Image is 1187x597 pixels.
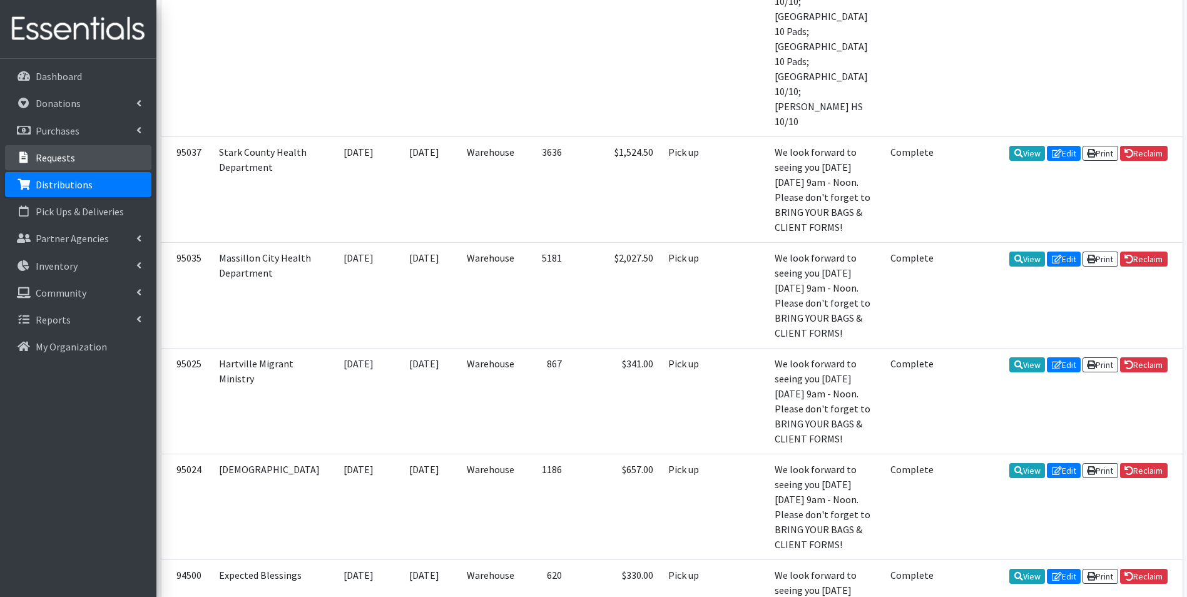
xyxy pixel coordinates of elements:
[211,136,327,242] td: Stark County Health Department
[5,280,151,305] a: Community
[1047,569,1081,584] a: Edit
[569,454,661,559] td: $657.00
[459,454,522,559] td: Warehouse
[767,454,883,559] td: We look forward to seeing you [DATE][DATE] 9am - Noon. Please don't forget to BRING YOUR BAGS & C...
[5,145,151,170] a: Requests
[767,348,883,454] td: We look forward to seeing you [DATE][DATE] 9am - Noon. Please don't forget to BRING YOUR BAGS & C...
[390,454,459,559] td: [DATE]
[36,340,107,353] p: My Organization
[5,118,151,143] a: Purchases
[5,226,151,251] a: Partner Agencies
[1083,252,1118,267] a: Print
[161,136,211,242] td: 95037
[1120,252,1168,267] a: Reclaim
[1047,357,1081,372] a: Edit
[161,242,211,348] td: 95035
[5,8,151,50] img: HumanEssentials
[36,125,79,137] p: Purchases
[1047,252,1081,267] a: Edit
[5,253,151,278] a: Inventory
[36,178,93,191] p: Distributions
[1120,463,1168,478] a: Reclaim
[569,242,661,348] td: $2,027.50
[522,348,569,454] td: 867
[1083,357,1118,372] a: Print
[211,348,327,454] td: Hartville Migrant Ministry
[5,91,151,116] a: Donations
[1083,569,1118,584] a: Print
[1047,146,1081,161] a: Edit
[36,314,71,326] p: Reports
[36,97,81,110] p: Donations
[390,348,459,454] td: [DATE]
[36,287,86,299] p: Community
[327,454,390,559] td: [DATE]
[327,242,390,348] td: [DATE]
[767,242,883,348] td: We look forward to seeing you [DATE][DATE] 9am - Noon. Please don't forget to BRING YOUR BAGS & C...
[211,454,327,559] td: [DEMOGRAPHIC_DATA]
[569,136,661,242] td: $1,524.50
[161,454,211,559] td: 95024
[767,136,883,242] td: We look forward to seeing you [DATE][DATE] 9am - Noon. Please don't forget to BRING YOUR BAGS & C...
[1083,146,1118,161] a: Print
[211,242,327,348] td: Massillon City Health Department
[5,307,151,332] a: Reports
[327,348,390,454] td: [DATE]
[1120,146,1168,161] a: Reclaim
[883,136,941,242] td: Complete
[36,232,109,245] p: Partner Agencies
[1009,463,1045,478] a: View
[36,70,82,83] p: Dashboard
[5,64,151,89] a: Dashboard
[522,454,569,559] td: 1186
[5,334,151,359] a: My Organization
[1083,463,1118,478] a: Print
[1047,463,1081,478] a: Edit
[1120,357,1168,372] a: Reclaim
[390,242,459,348] td: [DATE]
[569,348,661,454] td: $341.00
[36,260,78,272] p: Inventory
[5,199,151,224] a: Pick Ups & Deliveries
[522,136,569,242] td: 3636
[390,136,459,242] td: [DATE]
[1120,569,1168,584] a: Reclaim
[459,136,522,242] td: Warehouse
[36,151,75,164] p: Requests
[5,172,151,197] a: Distributions
[661,348,713,454] td: Pick up
[661,136,713,242] td: Pick up
[883,454,941,559] td: Complete
[661,454,713,559] td: Pick up
[1009,252,1045,267] a: View
[1009,146,1045,161] a: View
[522,242,569,348] td: 5181
[883,348,941,454] td: Complete
[459,348,522,454] td: Warehouse
[1009,569,1045,584] a: View
[161,348,211,454] td: 95025
[459,242,522,348] td: Warehouse
[327,136,390,242] td: [DATE]
[661,242,713,348] td: Pick up
[883,242,941,348] td: Complete
[36,205,124,218] p: Pick Ups & Deliveries
[1009,357,1045,372] a: View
